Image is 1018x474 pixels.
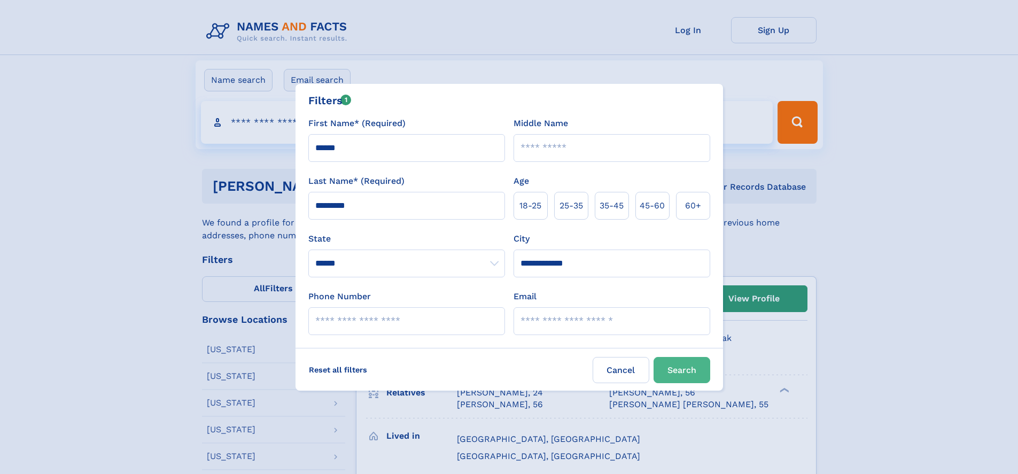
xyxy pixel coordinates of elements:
[514,290,537,303] label: Email
[640,199,665,212] span: 45‑60
[600,199,624,212] span: 35‑45
[514,117,568,130] label: Middle Name
[559,199,583,212] span: 25‑35
[519,199,541,212] span: 18‑25
[302,357,374,383] label: Reset all filters
[308,175,405,188] label: Last Name* (Required)
[514,232,530,245] label: City
[308,290,371,303] label: Phone Number
[685,199,701,212] span: 60+
[308,232,505,245] label: State
[654,357,710,383] button: Search
[593,357,649,383] label: Cancel
[308,117,406,130] label: First Name* (Required)
[308,92,352,108] div: Filters
[514,175,529,188] label: Age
